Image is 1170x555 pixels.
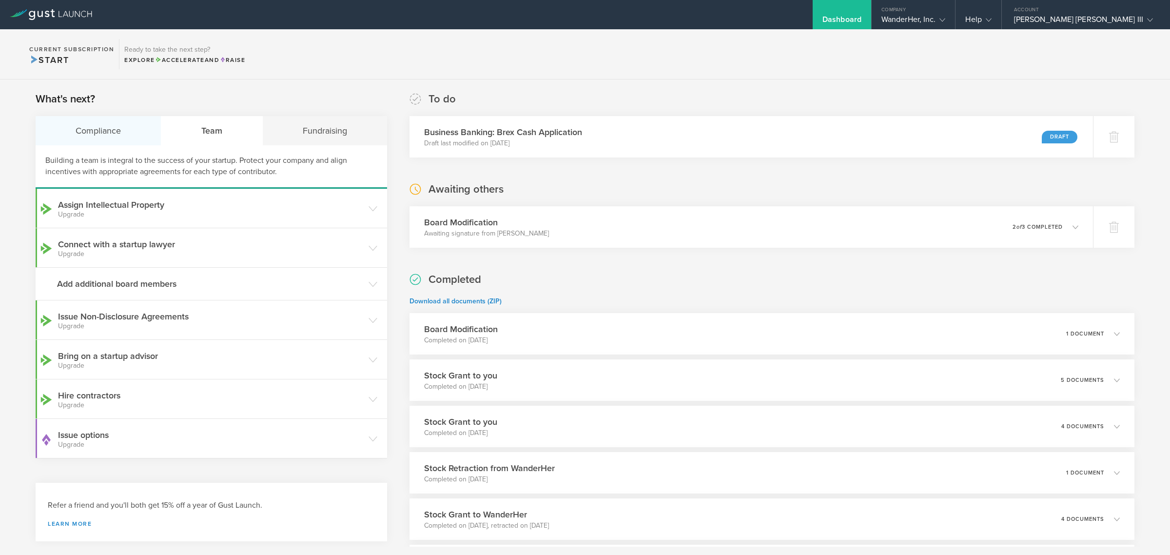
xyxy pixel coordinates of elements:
[1061,516,1104,522] p: 4 documents
[424,323,498,336] h3: Board Modification
[424,126,582,139] h3: Business Banking: Brex Cash Application
[36,92,95,106] h2: What's next?
[429,92,456,106] h2: To do
[58,389,364,409] h3: Hire contractors
[424,462,555,475] h3: Stock Retraction from WanderHer
[424,416,497,428] h3: Stock Grant to you
[58,310,364,330] h3: Issue Non-Disclosure Agreements
[424,229,549,238] p: Awaiting signature from [PERSON_NAME]
[58,251,364,258] small: Upgrade
[58,402,364,409] small: Upgrade
[1016,224,1022,230] em: of
[424,508,549,521] h3: Stock Grant to WanderHer
[965,15,991,29] div: Help
[424,428,497,438] p: Completed on [DATE]
[881,15,946,29] div: WanderHer, Inc.
[36,116,161,145] div: Compliance
[1121,508,1170,555] iframe: Chat Widget
[58,362,364,369] small: Upgrade
[36,145,387,189] div: Building a team is integral to the success of your startup. Protect your company and align incent...
[1061,424,1104,429] p: 4 documents
[424,382,497,392] p: Completed on [DATE]
[219,57,245,63] span: Raise
[58,441,364,448] small: Upgrade
[124,46,245,53] h3: Ready to take the next step?
[424,475,555,484] p: Completed on [DATE]
[1121,508,1170,555] div: Widget de chat
[58,198,364,218] h3: Assign Intellectual Property
[409,116,1093,158] div: Business Banking: Brex Cash ApplicationDraft last modified on [DATE]Draft
[48,521,375,527] a: Learn more
[424,369,497,382] h3: Stock Grant to you
[155,57,220,63] span: and
[263,116,387,145] div: Fundraising
[424,216,549,229] h3: Board Modification
[1042,131,1077,143] div: Draft
[1013,224,1063,230] p: 2 3 completed
[29,46,114,52] h2: Current Subscription
[1061,377,1104,383] p: 5 documents
[1066,331,1104,337] p: 1 document
[29,55,69,65] span: Start
[424,139,582,148] p: Draft last modified on [DATE]
[424,521,549,531] p: Completed on [DATE], retracted on [DATE]
[119,39,250,69] div: Ready to take the next step?ExploreAccelerateandRaise
[58,323,364,330] small: Upgrade
[424,336,498,345] p: Completed on [DATE]
[822,15,861,29] div: Dashboard
[429,273,481,287] h2: Completed
[57,277,364,290] h3: Add additional board members
[155,57,205,63] span: Accelerate
[429,182,504,197] h2: Awaiting others
[161,116,263,145] div: Team
[124,56,245,64] div: Explore
[1014,15,1153,29] div: [PERSON_NAME] [PERSON_NAME] III
[58,429,364,448] h3: Issue options
[58,238,364,258] h3: Connect with a startup lawyer
[58,211,364,218] small: Upgrade
[409,297,502,305] a: Download all documents (ZIP)
[1066,470,1104,476] p: 1 document
[48,500,375,511] h3: Refer a friend and you'll both get 15% off a year of Gust Launch.
[58,350,364,369] h3: Bring on a startup advisor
